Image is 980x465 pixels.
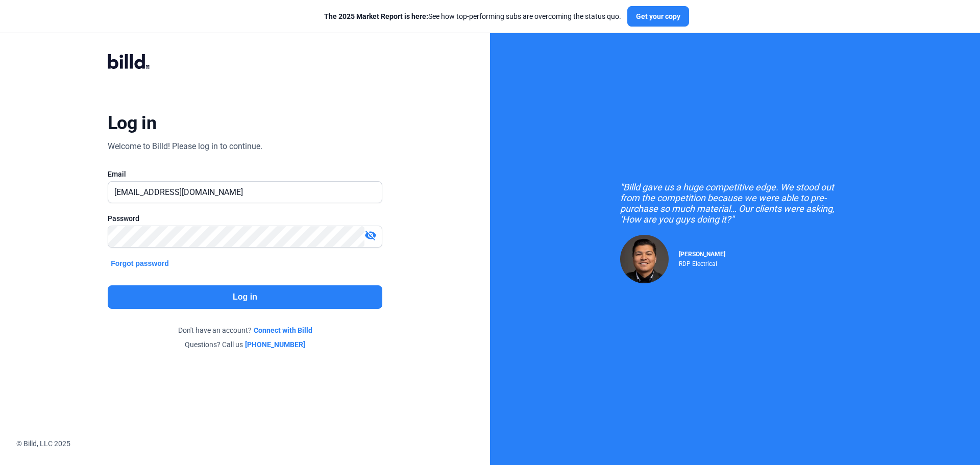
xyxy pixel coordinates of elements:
[108,325,382,335] div: Don't have an account?
[254,325,312,335] a: Connect with Billd
[679,251,725,258] span: [PERSON_NAME]
[620,182,850,225] div: "Billd gave us a huge competitive edge. We stood out from the competition because we were able to...
[108,112,156,134] div: Log in
[324,12,428,20] span: The 2025 Market Report is here:
[324,11,621,21] div: See how top-performing subs are overcoming the status quo.
[108,140,262,153] div: Welcome to Billd! Please log in to continue.
[245,339,305,350] a: [PHONE_NUMBER]
[620,235,669,283] img: Raul Pacheco
[108,285,382,309] button: Log in
[679,258,725,267] div: RDP Electrical
[108,169,382,179] div: Email
[108,258,172,269] button: Forgot password
[627,6,689,27] button: Get your copy
[108,339,382,350] div: Questions? Call us
[108,213,382,224] div: Password
[364,229,377,241] mat-icon: visibility_off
